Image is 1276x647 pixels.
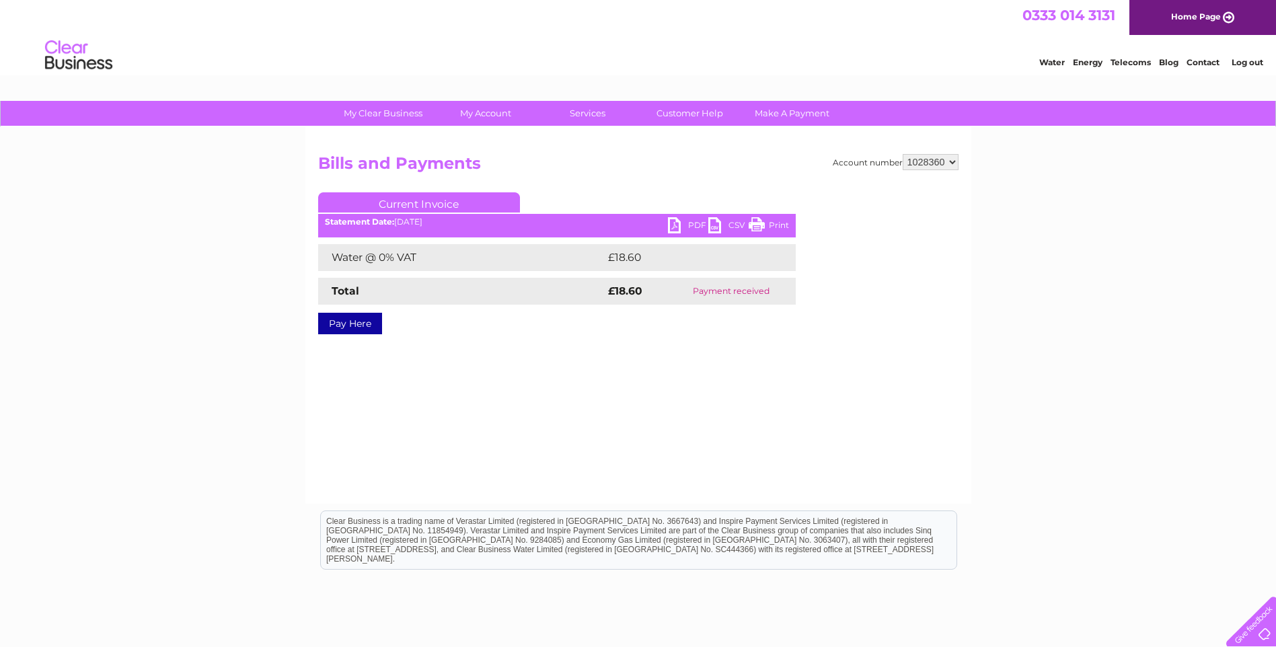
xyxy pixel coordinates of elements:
a: Pay Here [318,313,382,334]
a: Current Invoice [318,192,520,213]
a: PDF [668,217,708,237]
a: CSV [708,217,749,237]
a: Telecoms [1111,57,1151,67]
a: Print [749,217,789,237]
a: Customer Help [634,101,745,126]
a: Make A Payment [737,101,848,126]
strong: £18.60 [608,284,642,297]
b: Statement Date: [325,217,394,227]
a: My Account [430,101,541,126]
div: Clear Business is a trading name of Verastar Limited (registered in [GEOGRAPHIC_DATA] No. 3667643... [321,7,956,65]
img: logo.png [44,35,113,76]
td: £18.60 [605,244,768,271]
a: 0333 014 3131 [1022,7,1115,24]
a: Energy [1073,57,1102,67]
a: Contact [1187,57,1219,67]
td: Water @ 0% VAT [318,244,605,271]
div: [DATE] [318,217,796,227]
h2: Bills and Payments [318,154,959,180]
a: My Clear Business [328,101,439,126]
a: Log out [1232,57,1263,67]
a: Blog [1159,57,1178,67]
strong: Total [332,284,359,297]
a: Services [532,101,643,126]
td: Payment received [667,278,795,305]
a: Water [1039,57,1065,67]
div: Account number [833,154,959,170]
